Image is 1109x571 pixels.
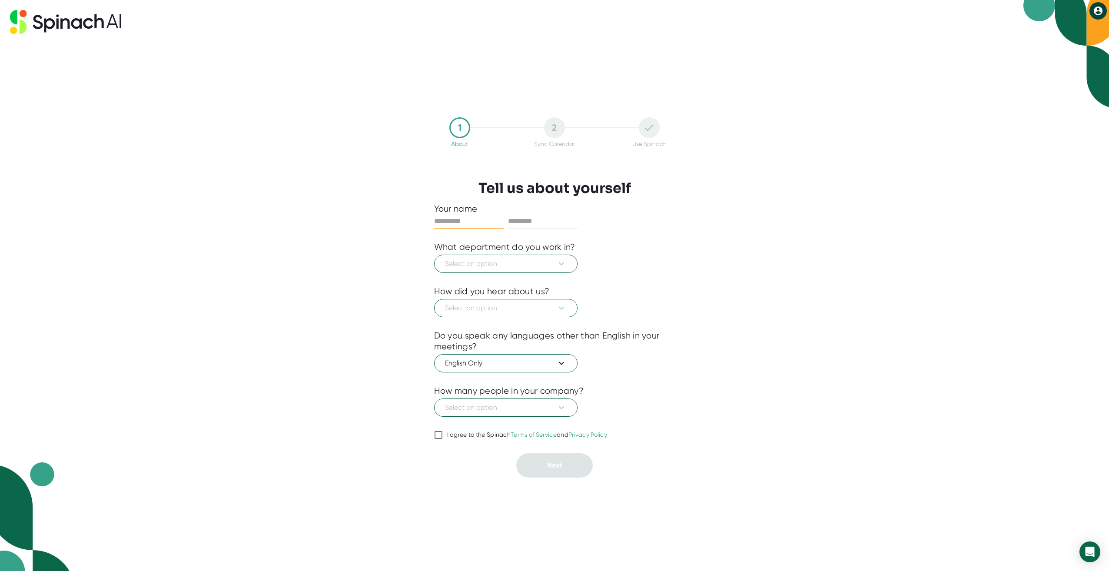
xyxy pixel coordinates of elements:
[434,354,578,372] button: English Only
[445,259,567,269] span: Select an option
[449,117,470,138] div: 1
[434,330,675,352] div: Do you speak any languages other than English in your meetings?
[445,358,567,368] span: English Only
[447,431,608,439] div: I agree to the Spinach and
[445,303,567,313] span: Select an option
[544,117,565,138] div: 2
[547,461,562,469] span: Next
[434,299,578,317] button: Select an option
[451,140,468,147] div: About
[434,255,578,273] button: Select an option
[1079,541,1100,562] div: Open Intercom Messenger
[516,453,593,478] button: Next
[434,398,578,417] button: Select an option
[511,431,557,438] a: Terms of Service
[534,140,575,147] div: Sync Calendar
[445,402,567,413] span: Select an option
[434,385,584,396] div: How many people in your company?
[478,180,631,196] h3: Tell us about yourself
[568,431,607,438] a: Privacy Policy
[434,203,675,214] div: Your name
[632,140,667,147] div: Use Spinach
[434,242,575,252] div: What department do you work in?
[434,286,550,297] div: How did you hear about us?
